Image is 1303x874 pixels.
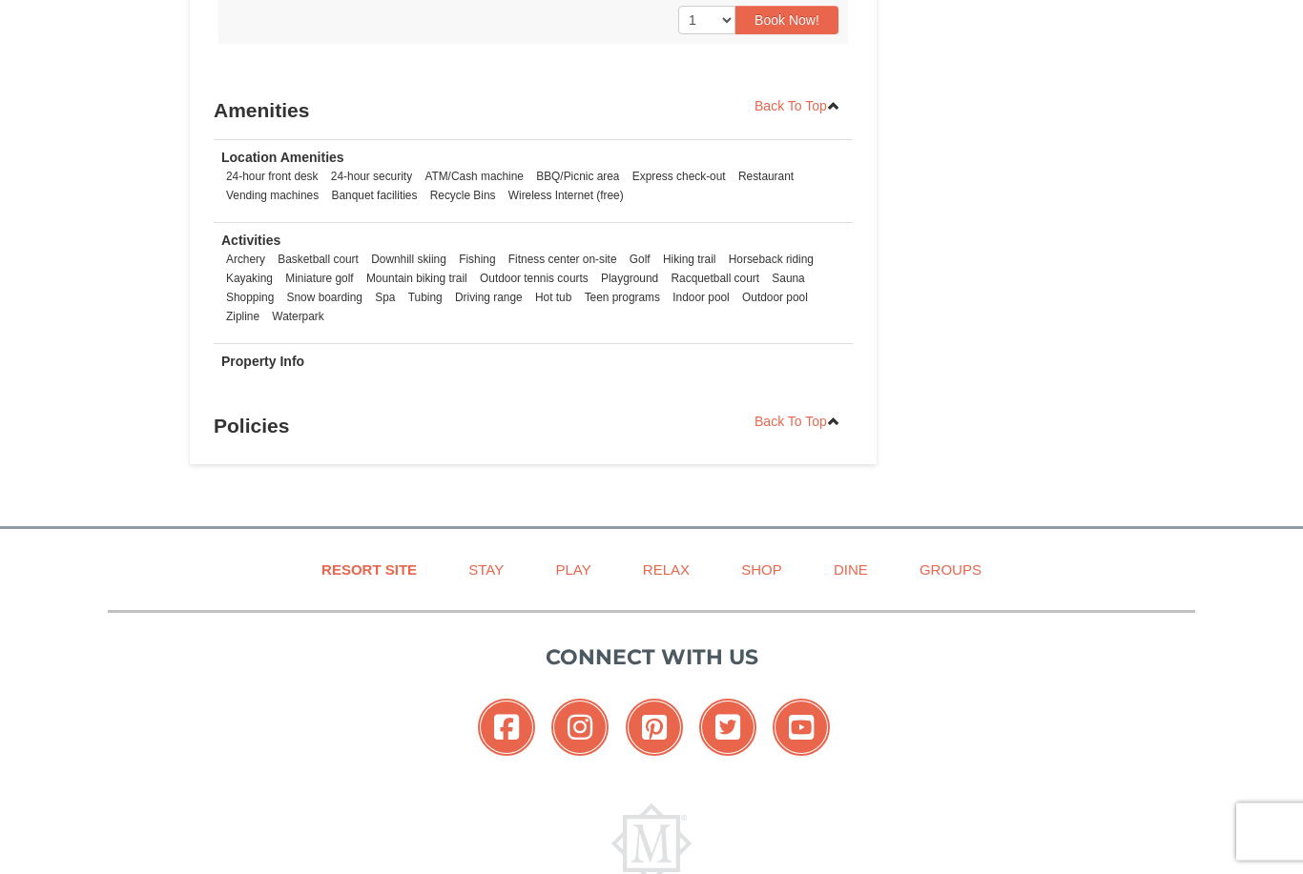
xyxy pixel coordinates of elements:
[896,549,1005,592] a: Groups
[221,151,344,166] strong: Location Amenities
[504,251,622,270] li: Fitness center on-site
[221,308,264,327] li: Zipline
[221,355,304,370] strong: Property Info
[724,251,818,270] li: Horseback riding
[362,270,472,289] li: Mountain biking trail
[658,251,721,270] li: Hiking trail
[810,549,892,592] a: Dine
[282,289,367,308] li: Snow boarding
[280,270,358,289] li: Miniature golf
[666,270,764,289] li: Racquetball court
[221,234,280,249] strong: Activities
[628,168,731,187] li: Express check-out
[326,168,417,187] li: 24-hour security
[445,549,527,592] a: Stay
[273,251,363,270] li: Basketball court
[531,549,614,592] a: Play
[742,92,853,121] a: Back To Top
[420,168,528,187] li: ATM/Cash machine
[214,92,853,131] h3: Amenities
[580,289,665,308] li: Teen programs
[717,549,806,592] a: Shop
[735,7,838,35] button: Book Now!
[668,289,734,308] li: Indoor pool
[737,289,813,308] li: Outdoor pool
[403,289,447,308] li: Tubing
[221,187,323,206] li: Vending machines
[450,289,527,308] li: Driving range
[619,549,714,592] a: Relax
[742,408,853,437] a: Back To Top
[475,270,593,289] li: Outdoor tennis courts
[370,289,400,308] li: Spa
[366,251,451,270] li: Downhill skiing
[327,187,423,206] li: Banquet facilities
[734,168,798,187] li: Restaurant
[504,187,629,206] li: Wireless Internet (free)
[267,308,328,327] li: Waterpark
[108,642,1195,674] p: Connect with us
[425,187,501,206] li: Recycle Bins
[767,270,809,289] li: Sauna
[596,270,663,289] li: Playground
[214,408,853,446] h3: Policies
[531,168,624,187] li: BBQ/Picnic area
[221,270,278,289] li: Kayaking
[454,251,500,270] li: Fishing
[625,251,655,270] li: Golf
[530,289,576,308] li: Hot tub
[221,251,270,270] li: Archery
[221,168,323,187] li: 24-hour front desk
[221,289,279,308] li: Shopping
[298,549,441,592] a: Resort Site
